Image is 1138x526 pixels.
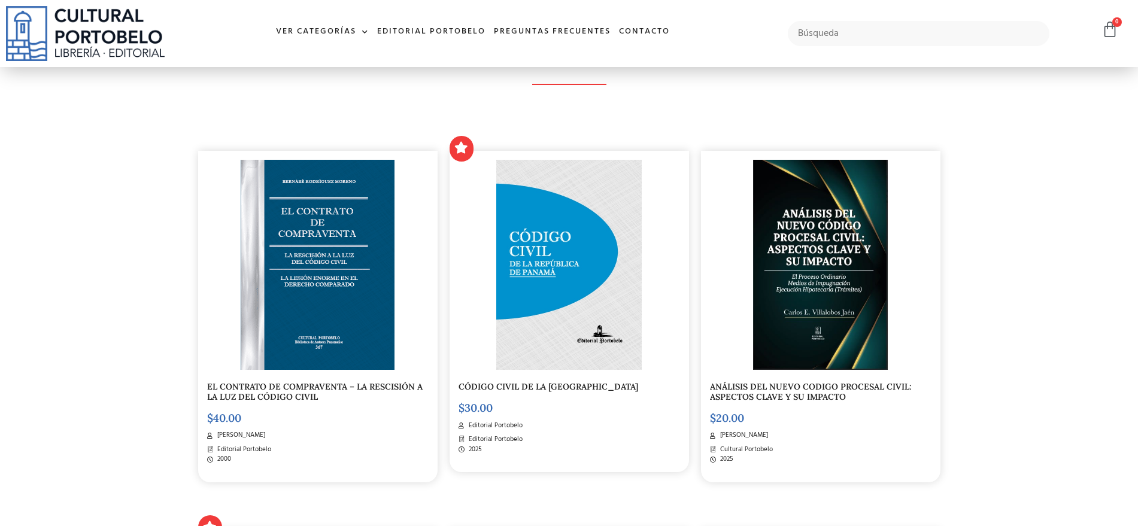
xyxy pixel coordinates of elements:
a: EL CONTRATO DE COMPRAVENTA – LA RESCISIÓN A LA LUZ DEL CÓDIGO CIVIL [207,381,423,402]
bdi: 30.00 [459,401,493,415]
a: Ver Categorías [272,19,373,45]
a: 0 [1101,21,1118,38]
span: 2025 [466,445,482,455]
a: Editorial Portobelo [373,19,490,45]
a: Preguntas frecuentes [490,19,615,45]
span: 2025 [717,454,733,464]
img: contrato_de_compra_y_venta-2.png [241,160,394,370]
a: ANÁLISIS DEL NUEVO CODIGO PROCESAL CIVIL: ASPECTOS CLAVE Y SU IMPACTO [710,381,912,402]
span: Editorial Portobelo [466,434,523,445]
img: CD-004-CODIGOCIVIL [496,160,642,370]
span: $ [710,411,716,425]
a: CÓDIGO CIVIL DE LA [GEOGRAPHIC_DATA] [459,381,638,392]
span: Editorial Portobelo [466,421,523,431]
span: Cultural Portobelo [717,445,773,455]
img: Captura de pantalla 2025-09-02 115825 [753,160,888,370]
a: Contacto [615,19,674,45]
bdi: 40.00 [207,411,241,425]
span: $ [207,411,213,425]
span: 0 [1112,17,1122,27]
span: [PERSON_NAME] [214,430,265,440]
span: Editorial Portobelo [214,445,271,455]
span: [PERSON_NAME] [717,430,768,440]
span: 2000 [214,454,231,464]
span: $ [459,401,465,415]
bdi: 20.00 [710,411,744,425]
input: Búsqueda [788,21,1050,46]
